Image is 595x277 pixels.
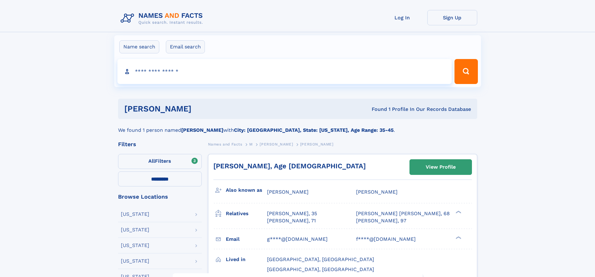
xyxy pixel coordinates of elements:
[377,10,427,25] a: Log In
[454,59,478,84] button: Search Button
[427,10,477,25] a: Sign Up
[281,106,471,113] div: Found 1 Profile In Our Records Database
[166,40,205,53] label: Email search
[356,189,398,195] span: [PERSON_NAME]
[148,158,155,164] span: All
[213,162,366,170] a: [PERSON_NAME], Age [DEMOGRAPHIC_DATA]
[118,154,202,169] label: Filters
[208,140,242,148] a: Names and Facts
[426,160,456,174] div: View Profile
[260,142,293,146] span: [PERSON_NAME]
[118,119,477,134] div: We found 1 person named with .
[410,160,472,175] a: View Profile
[118,10,208,27] img: Logo Names and Facts
[117,59,452,84] input: search input
[118,194,202,200] div: Browse Locations
[249,140,253,148] a: M
[267,210,317,217] a: [PERSON_NAME], 35
[300,142,334,146] span: [PERSON_NAME]
[267,217,316,224] a: [PERSON_NAME], 71
[234,127,394,133] b: City: [GEOGRAPHIC_DATA], State: [US_STATE], Age Range: 35-45
[454,235,462,240] div: ❯
[181,127,223,133] b: [PERSON_NAME]
[356,210,450,217] a: [PERSON_NAME] [PERSON_NAME], 68
[118,141,202,147] div: Filters
[454,210,462,214] div: ❯
[260,140,293,148] a: [PERSON_NAME]
[267,266,374,272] span: [GEOGRAPHIC_DATA], [GEOGRAPHIC_DATA]
[121,212,149,217] div: [US_STATE]
[226,234,267,245] h3: Email
[119,40,159,53] label: Name search
[121,259,149,264] div: [US_STATE]
[121,243,149,248] div: [US_STATE]
[226,254,267,265] h3: Lived in
[249,142,253,146] span: M
[124,105,282,113] h1: [PERSON_NAME]
[226,185,267,195] h3: Also known as
[356,217,406,224] a: [PERSON_NAME], 97
[267,256,374,262] span: [GEOGRAPHIC_DATA], [GEOGRAPHIC_DATA]
[121,227,149,232] div: [US_STATE]
[267,189,309,195] span: [PERSON_NAME]
[226,208,267,219] h3: Relatives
